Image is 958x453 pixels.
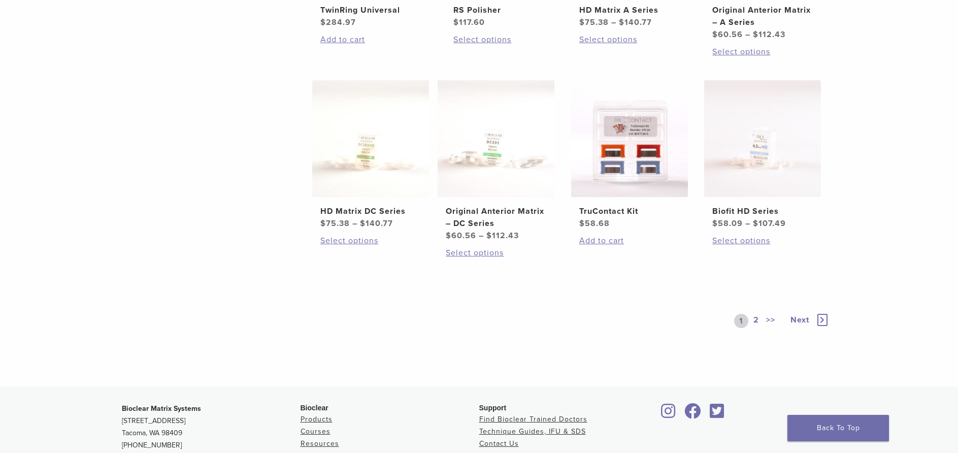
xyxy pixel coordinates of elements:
span: $ [320,218,326,229]
span: $ [579,218,585,229]
span: $ [360,218,366,229]
a: Contact Us [479,439,519,448]
a: HD Matrix DC SeriesHD Matrix DC Series [312,80,430,230]
bdi: 140.77 [360,218,393,229]
span: Support [479,404,507,412]
a: Back To Top [787,415,889,441]
h2: HD Matrix A Series [579,4,680,16]
bdi: 75.38 [320,218,350,229]
img: HD Matrix DC Series [312,80,429,197]
span: $ [320,17,326,27]
a: Select options for “RS Polisher” [453,34,554,46]
a: Select options for “Original Anterior Matrix - DC Series” [446,247,546,259]
img: Biofit HD Series [704,80,821,197]
a: Original Anterior Matrix - DC SeriesOriginal Anterior Matrix – DC Series [437,80,555,242]
span: $ [712,29,718,40]
bdi: 75.38 [579,17,609,27]
span: Bioclear [301,404,328,412]
span: – [352,218,357,229]
a: 1 [734,314,748,328]
strong: Bioclear Matrix Systems [122,404,201,413]
span: $ [453,17,459,27]
a: Select options for “HD Matrix A Series” [579,34,680,46]
a: Resources [301,439,339,448]
h2: TruContact Kit [579,205,680,217]
p: [STREET_ADDRESS] Tacoma, WA 98409 [PHONE_NUMBER] [122,403,301,451]
bdi: 60.56 [712,29,743,40]
a: 2 [751,314,761,328]
h2: Original Anterior Matrix – DC Series [446,205,546,230]
span: $ [753,218,758,229]
bdi: 112.43 [486,231,519,241]
h2: Biofit HD Series [712,205,813,217]
span: $ [446,231,451,241]
span: – [479,231,484,241]
a: Technique Guides, IFU & SDS [479,427,586,436]
span: – [611,17,616,27]
a: Find Bioclear Trained Doctors [479,415,587,424]
img: TruContact Kit [571,80,688,197]
a: Courses [301,427,331,436]
a: Bioclear [658,409,679,419]
bdi: 58.09 [712,218,743,229]
span: $ [753,29,758,40]
span: $ [579,17,585,27]
a: Select options for “HD Matrix DC Series” [320,235,421,247]
bdi: 107.49 [753,218,786,229]
span: – [745,218,750,229]
h2: RS Polisher [453,4,554,16]
bdi: 140.77 [619,17,652,27]
bdi: 284.97 [320,17,356,27]
h2: Original Anterior Matrix – A Series [712,4,813,28]
img: Original Anterior Matrix - DC Series [438,80,554,197]
bdi: 112.43 [753,29,785,40]
span: Next [790,315,809,325]
a: Products [301,415,333,424]
bdi: 117.60 [453,17,485,27]
a: Add to cart: “TruContact Kit” [579,235,680,247]
h2: TwinRing Universal [320,4,421,16]
a: Bioclear [681,409,705,419]
a: Select options for “Biofit HD Series” [712,235,813,247]
span: $ [712,218,718,229]
a: Biofit HD SeriesBiofit HD Series [704,80,822,230]
span: – [745,29,750,40]
a: Add to cart: “TwinRing Universal” [320,34,421,46]
a: >> [764,314,777,328]
bdi: 58.68 [579,218,610,229]
a: TruContact KitTruContact Kit $58.68 [571,80,689,230]
a: Bioclear [707,409,728,419]
bdi: 60.56 [446,231,476,241]
span: $ [486,231,492,241]
h2: HD Matrix DC Series [320,205,421,217]
a: Select options for “Original Anterior Matrix - A Series” [712,46,813,58]
span: $ [619,17,624,27]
